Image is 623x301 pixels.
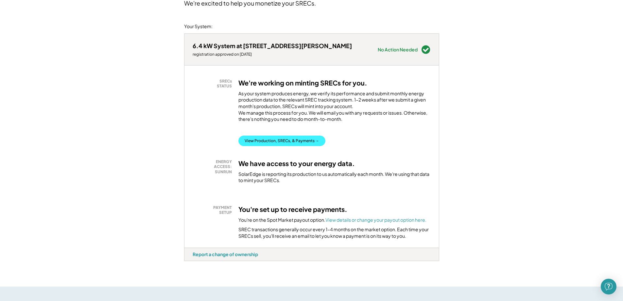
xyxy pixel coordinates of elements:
div: 6.4 kW System at [STREET_ADDRESS][PERSON_NAME] [193,42,352,49]
div: Open Intercom Messenger [601,279,616,294]
div: Report a change of ownership [193,251,258,257]
button: View Production, SRECs, & Payments → [238,136,325,146]
div: No Action Needed [378,47,418,52]
div: SREC transactions generally occur every 1-4 months on the market option. Each time your SRECs sel... [238,226,431,239]
div: ENERGY ACCESS: SUNRUN [196,159,232,175]
div: PAYMENT SETUP [196,205,232,215]
div: You're on the Spot Market payout option. [238,217,426,223]
div: clc37mbg - MD 1.5x (BT) [184,261,206,264]
div: SRECs STATUS [196,79,232,89]
div: registration approved on [DATE] [193,52,352,57]
a: View details or change your payout option here. [325,217,426,223]
h3: We're working on minting SRECs for you. [238,79,367,87]
h3: We have access to your energy data. [238,159,355,168]
div: Your System: [184,23,213,30]
div: As your system produces energy, we verify its performance and submit monthly energy production da... [238,90,431,126]
div: SolarEdge is reporting its production to us automatically each month. We're using that data to mi... [238,171,431,184]
h3: You're set up to receive payments. [238,205,347,214]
